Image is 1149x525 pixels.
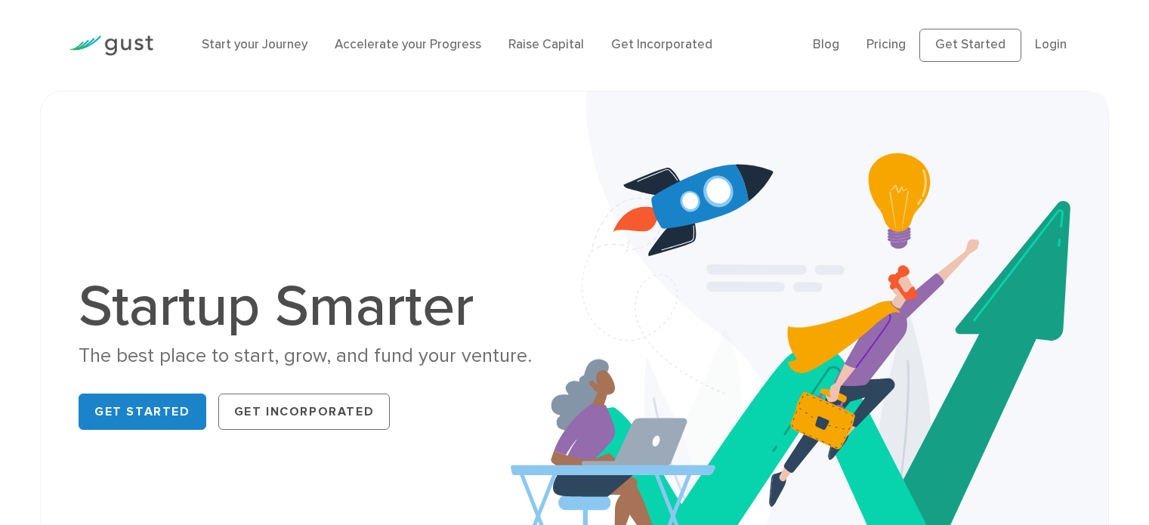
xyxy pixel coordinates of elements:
a: Get Incorporated [611,37,712,52]
h1: Startup Smarter [79,278,563,335]
a: Get Started [919,29,1021,62]
a: Get Started [79,394,206,430]
a: Blog [813,37,839,52]
a: Get Incorporated [218,394,391,430]
a: Raise Capital [508,37,584,52]
a: Pricing [866,37,906,52]
img: Gust Logo [69,36,153,56]
a: Login [1035,37,1067,52]
a: Accelerate your Progress [335,37,481,52]
div: The best place to start, grow, and fund your venture. [79,343,563,369]
a: Start your Journey [202,37,307,52]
